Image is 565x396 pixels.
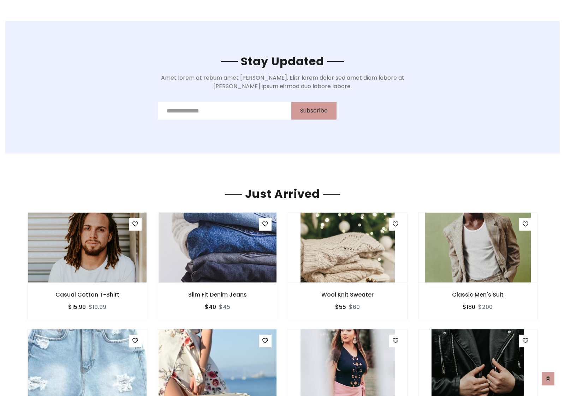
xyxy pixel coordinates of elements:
[242,186,323,202] span: Just Arrived
[418,291,537,298] h6: Classic Men's Suit
[158,291,277,298] h6: Slim Fit Denim Jeans
[89,303,106,311] del: $19.99
[463,304,475,310] h6: $180
[28,291,147,298] h6: Casual Cotton T-Shirt
[205,304,216,310] h6: $40
[219,303,230,311] del: $45
[158,74,408,91] p: Amet lorem at rebum amet [PERSON_NAME]. Elitr lorem dolor sed amet diam labore at [PERSON_NAME] i...
[349,303,360,311] del: $60
[291,102,337,120] button: Subscribe
[238,53,327,69] span: Stay Updated
[68,304,86,310] h6: $15.99
[478,303,493,311] del: $200
[288,291,407,298] h6: Wool Knit Sweater
[335,304,346,310] h6: $55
